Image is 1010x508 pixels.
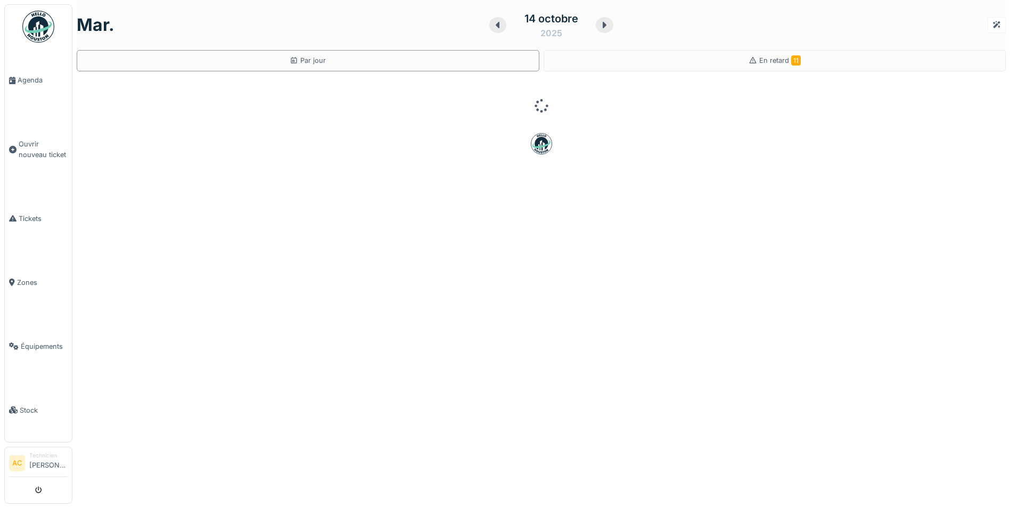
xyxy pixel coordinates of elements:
span: Agenda [18,75,68,85]
a: Ouvrir nouveau ticket [5,112,72,186]
div: 14 octobre [524,11,578,27]
a: Tickets [5,186,72,250]
span: Équipements [21,341,68,351]
h1: mar. [77,15,114,35]
span: 11 [791,55,801,65]
a: Équipements [5,314,72,378]
a: Zones [5,250,72,314]
a: Agenda [5,48,72,112]
div: Technicien [29,452,68,460]
li: AC [9,455,25,471]
img: badge-BVDL4wpA.svg [531,133,552,154]
span: Zones [17,277,68,288]
img: Badge_color-CXgf-gQk.svg [22,11,54,43]
span: Tickets [19,214,68,224]
span: Ouvrir nouveau ticket [19,139,68,159]
a: Stock [5,378,72,442]
a: AC Technicien[PERSON_NAME] [9,452,68,477]
span: Stock [20,405,68,415]
div: 2025 [540,27,562,39]
div: Par jour [290,55,326,65]
span: En retard [759,56,801,64]
li: [PERSON_NAME] [29,452,68,474]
